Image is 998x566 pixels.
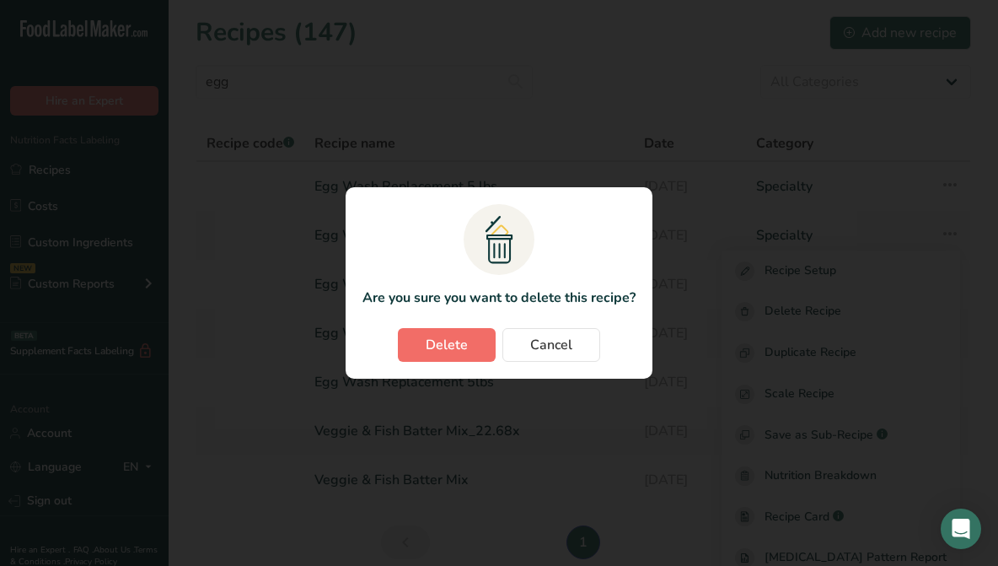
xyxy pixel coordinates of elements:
[398,328,496,362] button: Delete
[362,288,636,308] p: Are you sure you want to delete this recipe?
[426,335,468,355] span: Delete
[941,509,981,549] div: Open Intercom Messenger
[530,335,572,355] span: Cancel
[502,328,600,362] button: Cancel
